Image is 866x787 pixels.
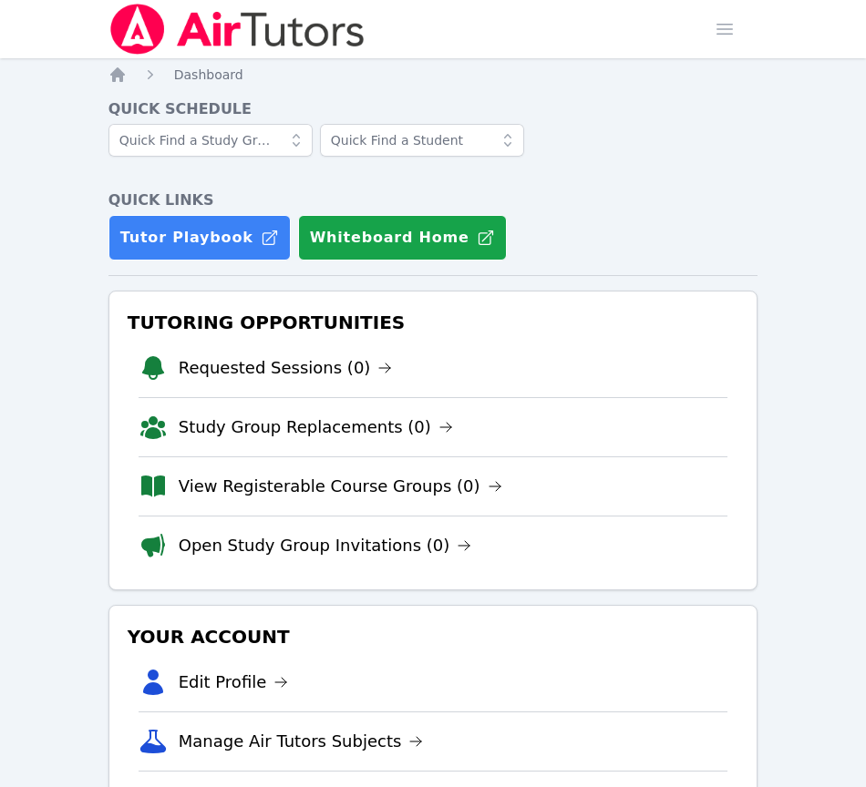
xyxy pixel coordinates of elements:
[179,669,289,695] a: Edit Profile
[124,306,743,339] h3: Tutoring Opportunities
[108,66,758,84] nav: Breadcrumb
[108,189,758,211] h4: Quick Links
[179,533,472,558] a: Open Study Group Invitations (0)
[108,124,313,157] input: Quick Find a Study Group
[179,355,393,381] a: Requested Sessions (0)
[108,215,291,261] a: Tutor Playbook
[174,66,243,84] a: Dashboard
[298,215,507,261] button: Whiteboard Home
[179,414,453,440] a: Study Group Replacements (0)
[108,98,758,120] h4: Quick Schedule
[124,620,743,653] h3: Your Account
[320,124,524,157] input: Quick Find a Student
[179,474,502,499] a: View Registerable Course Groups (0)
[174,67,243,82] span: Dashboard
[108,4,366,55] img: Air Tutors
[179,729,424,754] a: Manage Air Tutors Subjects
